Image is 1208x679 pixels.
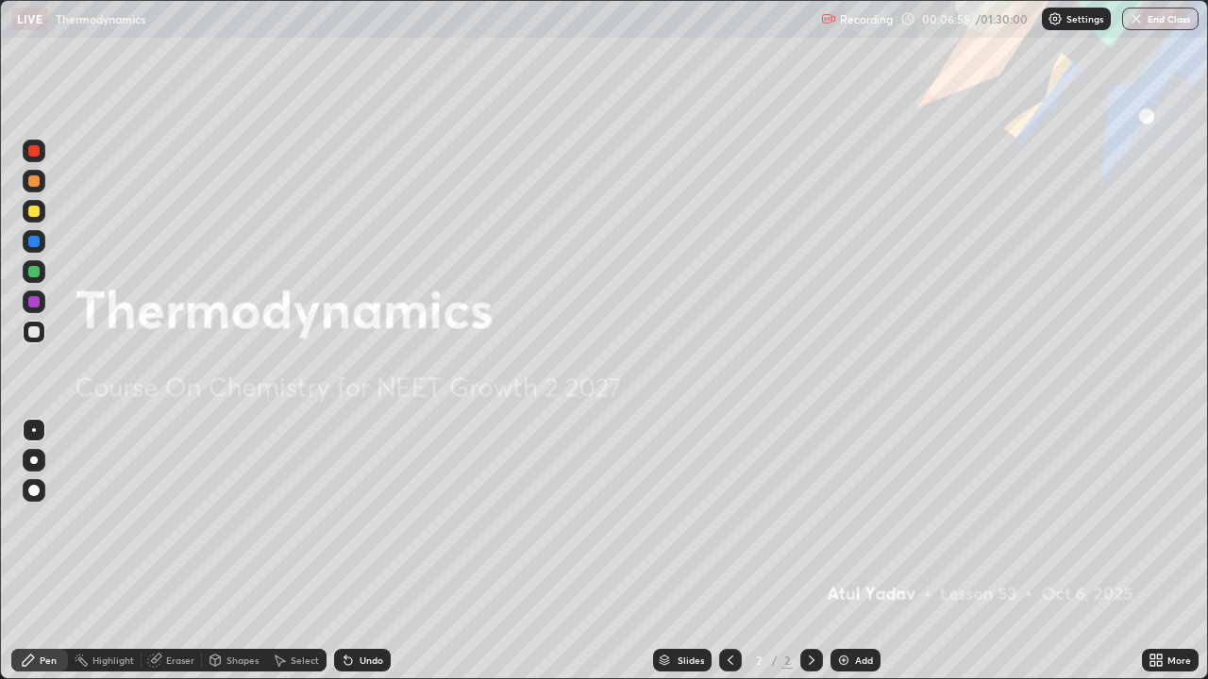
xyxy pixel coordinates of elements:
div: Select [291,655,319,665]
img: end-class-cross [1129,11,1144,26]
img: recording.375f2c34.svg [821,11,836,26]
img: add-slide-button [836,653,851,668]
div: Highlight [92,655,134,665]
div: Add [855,655,873,665]
div: Shapes [226,655,259,665]
div: Eraser [166,655,194,665]
div: / [772,654,778,666]
div: Undo [360,655,383,665]
button: End Class [1122,8,1199,30]
p: LIVE [17,11,42,26]
div: More [1167,655,1191,665]
p: Recording [840,12,893,26]
div: 2 [781,652,793,669]
img: class-settings-icons [1048,11,1063,26]
div: Pen [40,655,57,665]
div: Slides [678,655,704,665]
p: Thermodynamics [56,11,145,26]
p: Settings [1066,14,1103,24]
div: 2 [749,654,768,666]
